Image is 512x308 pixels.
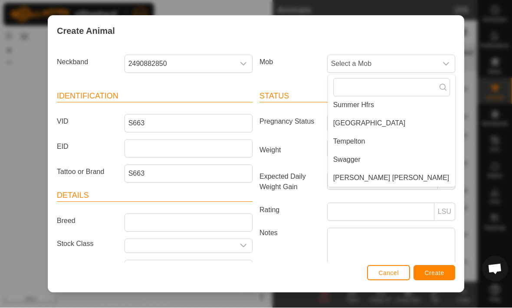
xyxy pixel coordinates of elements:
span: Create Animal [57,25,115,38]
span: Cancel [378,270,399,277]
label: Tattoo or Brand [53,165,121,180]
span: Select a Mob [328,56,437,73]
label: Expected Daily Weight Gain [256,172,324,193]
label: Stock Class [53,239,121,250]
li: Tom Tom [328,170,455,187]
label: Notes [256,228,324,277]
span: Tempelton [333,137,365,147]
label: VID [53,115,121,129]
div: dropdown trigger [235,56,252,73]
label: Rating [256,203,324,218]
header: Identification [57,91,253,103]
li: Summer Hfrs [328,97,455,114]
label: Mob [256,55,324,70]
span: Summer Hfrs [333,100,374,111]
span: 2490882850 [125,56,235,73]
ul: Option List [328,79,455,187]
button: Create [414,265,455,281]
label: Pregnancy Status [256,115,324,129]
div: Open chat [482,256,508,282]
header: Status [259,91,455,103]
p-inputgroup-addon: LSU [434,203,455,221]
label: Weight [256,140,324,161]
span: Create [425,270,444,277]
span: [GEOGRAPHIC_DATA] [333,118,406,129]
span: Swagger [333,155,361,165]
div: dropdown trigger [235,239,252,253]
button: Cancel [367,265,410,281]
label: Neckband [53,55,121,70]
li: Tempelton [328,133,455,151]
li: Newport [328,115,455,132]
label: Birth Month [53,260,121,275]
div: dropdown trigger [437,56,455,73]
span: [PERSON_NAME] [PERSON_NAME] [333,173,450,183]
header: Details [57,190,253,202]
label: Breed [53,214,121,229]
li: Swagger [328,151,455,169]
label: EID [53,140,121,154]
